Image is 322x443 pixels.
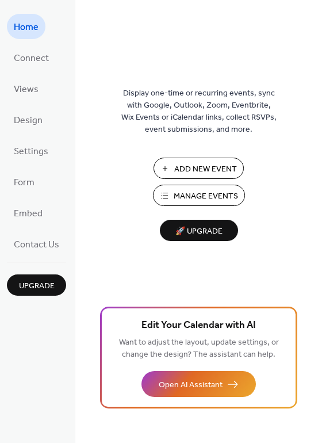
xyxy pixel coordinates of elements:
span: Views [14,81,39,99]
button: Add New Event [154,158,244,179]
a: Views [7,76,45,101]
span: Design [14,112,43,130]
span: Form [14,174,34,192]
span: Open AI Assistant [159,379,223,391]
a: Contact Us [7,231,66,257]
button: Upgrade [7,274,66,296]
button: Manage Events [153,185,245,206]
span: Upgrade [19,280,55,292]
span: Embed [14,205,43,223]
a: Design [7,107,49,132]
a: Settings [7,138,55,163]
span: Edit Your Calendar with AI [141,318,256,334]
span: Add New Event [174,163,237,175]
button: 🚀 Upgrade [160,220,238,241]
a: Connect [7,45,56,70]
span: Contact Us [14,236,59,254]
a: Home [7,14,45,39]
span: Connect [14,49,49,68]
a: Embed [7,200,49,226]
button: Open AI Assistant [141,371,256,397]
a: Form [7,169,41,194]
span: Display one-time or recurring events, sync with Google, Outlook, Zoom, Eventbrite, Wix Events or ... [121,87,277,136]
span: Settings [14,143,48,161]
span: 🚀 Upgrade [167,224,231,239]
span: Manage Events [174,190,238,203]
span: Want to adjust the layout, update settings, or change the design? The assistant can help. [119,335,279,362]
span: Home [14,18,39,37]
